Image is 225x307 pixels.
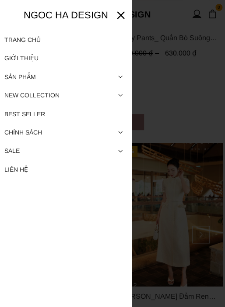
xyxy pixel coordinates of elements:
div: Sản phẩm [4,68,127,86]
a: New collection [4,86,127,104]
a: Giới thiệu [4,49,127,67]
a: Sale [4,141,127,160]
a: Best Seller [4,105,127,123]
h5: Ngoc ha design [15,7,116,23]
a: Liên hệ [4,160,127,179]
a: Trang chủ [4,31,127,49]
div: Chính sách [4,123,127,141]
